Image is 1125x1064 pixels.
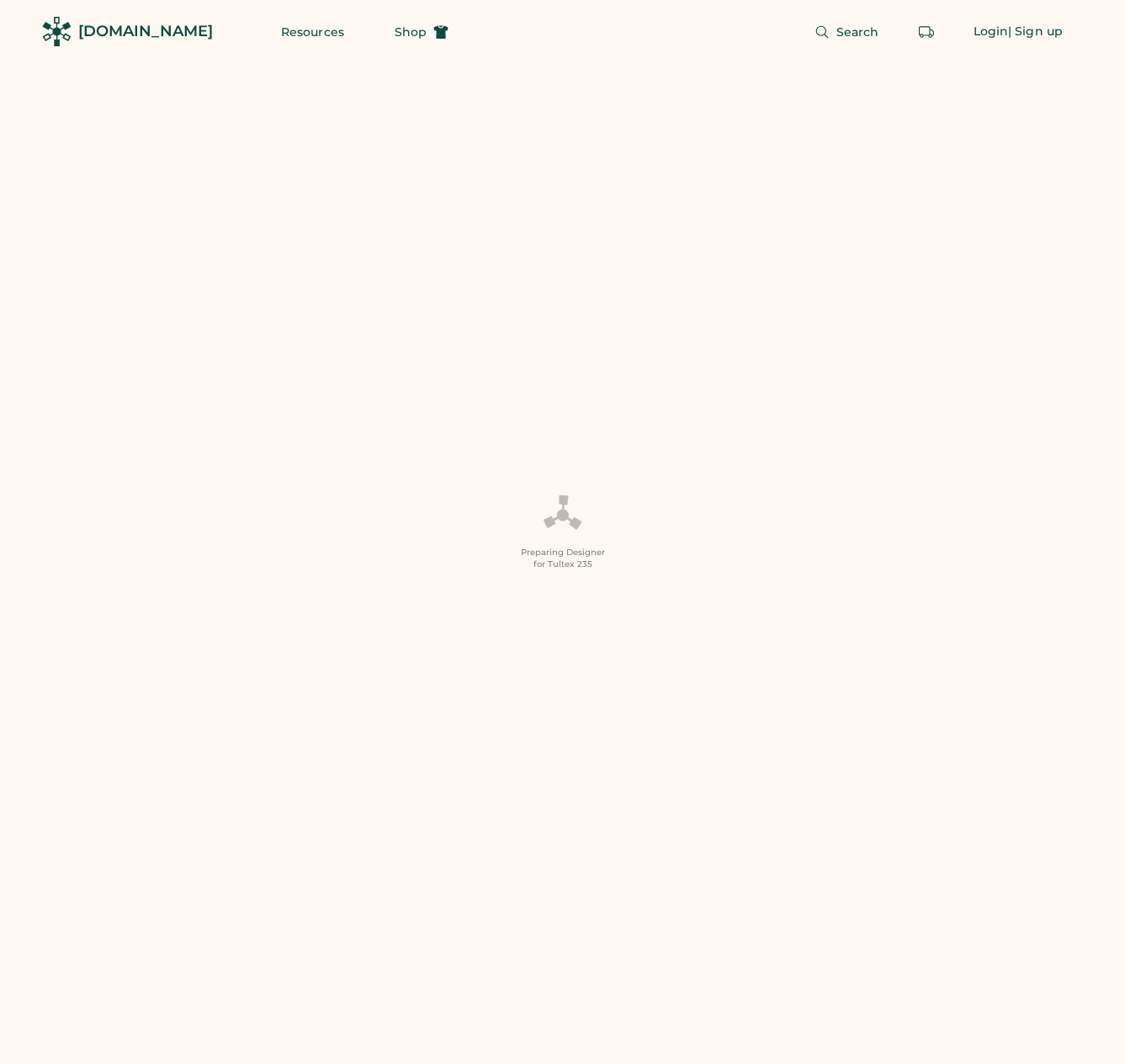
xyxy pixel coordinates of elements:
[1008,24,1063,40] div: | Sign up
[395,26,427,38] span: Shop
[78,21,213,42] div: [DOMAIN_NAME]
[794,15,899,49] button: Search
[261,15,364,49] button: Resources
[910,15,943,49] button: Retrieve an order
[42,17,72,46] img: Rendered Logo - Screens
[543,494,583,536] img: Platens-Black-Loader-Spin-rich%20black.webp
[974,24,1009,40] div: Login
[374,15,469,49] button: Shop
[521,547,605,570] div: Preparing Designer for Tultex 235
[836,26,879,38] span: Search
